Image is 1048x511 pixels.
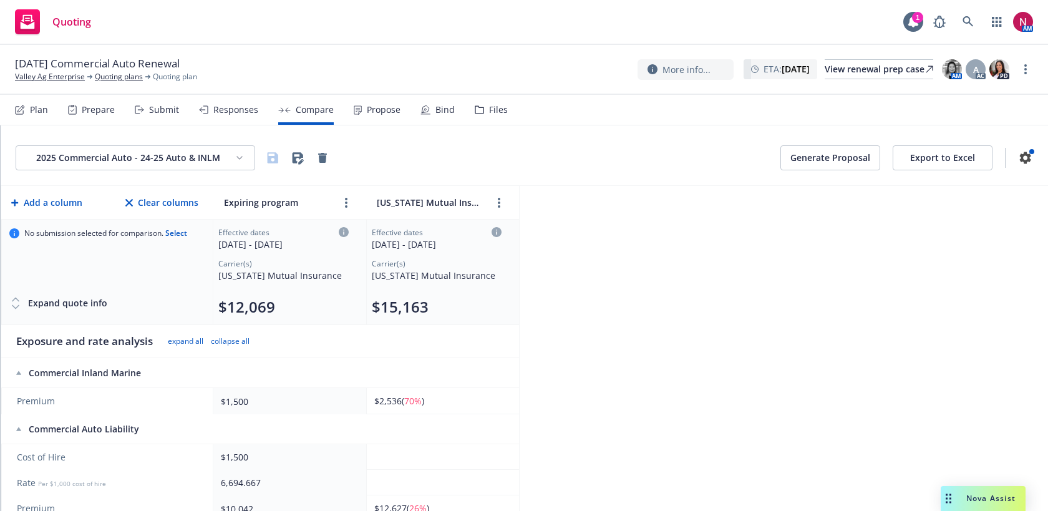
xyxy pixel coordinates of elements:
[966,493,1016,504] span: Nova Assist
[9,291,107,316] button: Expand quote info
[153,71,197,82] span: Quoting plan
[218,297,349,317] div: Total premium (click to edit billing info)
[941,486,956,511] div: Drag to move
[492,195,507,210] a: more
[218,269,349,282] div: [US_STATE] Mutual Insurance
[16,423,201,436] div: Commercial Auto Liability
[372,269,502,282] div: [US_STATE] Mutual Insurance
[10,4,96,39] a: Quoting
[221,476,354,489] div: 6,694.667
[374,193,487,212] input: Oregon Mutual Insurance
[16,334,153,349] div: Exposure and rate analysis
[82,105,115,115] div: Prepare
[218,238,349,251] div: [DATE] - [DATE]
[24,228,187,238] span: No submission selected for comparison.
[372,238,502,251] div: [DATE] - [DATE]
[367,105,400,115] div: Propose
[17,451,200,464] span: Cost of Hire
[941,486,1026,511] button: Nova Assist
[893,145,992,170] button: Export to Excel
[9,190,85,215] button: Add a column
[221,193,334,212] input: Expiring program
[372,227,502,251] div: Click to edit column carrier quote details
[989,59,1009,79] img: photo
[662,63,711,76] span: More info...
[912,12,923,23] div: 1
[942,59,962,79] img: photo
[38,479,106,488] span: Per $1,000 cost of hire
[149,105,179,115] div: Submit
[26,152,230,164] div: 2025 Commercial Auto - 24-25 Auto & INLM
[764,62,810,75] span: ETA :
[296,105,334,115] div: Compare
[218,297,275,317] button: $12,069
[17,395,200,407] span: Premium
[339,195,354,210] a: more
[168,336,203,346] button: expand all
[95,71,143,82] a: Quoting plans
[221,395,354,408] div: $1,500
[372,297,502,317] div: Total premium (click to edit billing info)
[782,63,810,75] strong: [DATE]
[17,477,200,489] span: Rate
[218,227,349,238] div: Effective dates
[374,395,424,407] span: $2,536 ( )
[1013,12,1033,32] img: photo
[973,63,979,76] span: A
[52,17,91,27] span: Quoting
[15,56,180,71] span: [DATE] Commercial Auto Renewal
[825,59,933,79] a: View renewal prep case
[211,336,250,346] button: collapse all
[780,145,880,170] button: Generate Proposal
[489,105,508,115] div: Files
[638,59,734,80] button: More info...
[956,9,981,34] a: Search
[15,71,85,82] a: Valley Ag Enterprise
[1018,62,1033,77] a: more
[927,9,952,34] a: Report a Bug
[16,367,201,379] div: Commercial Inland Marine
[825,60,933,79] div: View renewal prep case
[16,145,255,170] button: 2025 Commercial Auto - 24-25 Auto & INLM
[123,190,201,215] button: Clear columns
[404,395,422,407] span: 70%
[213,105,258,115] div: Responses
[984,9,1009,34] a: Switch app
[30,105,48,115] div: Plan
[218,258,349,269] div: Carrier(s)
[435,105,455,115] div: Bind
[372,258,502,269] div: Carrier(s)
[372,297,429,317] button: $15,163
[221,450,354,464] div: $1,500
[372,227,502,238] div: Effective dates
